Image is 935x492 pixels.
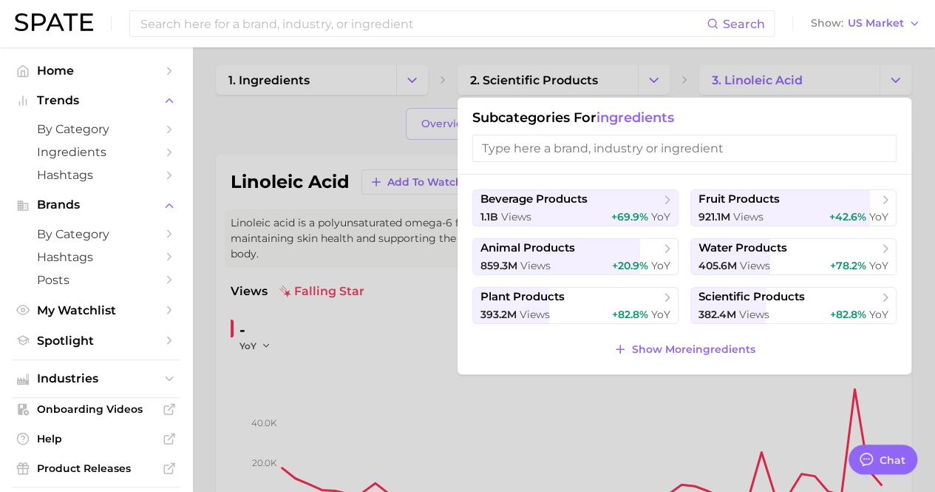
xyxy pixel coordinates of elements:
[12,398,180,420] a: Onboarding Videos
[12,269,180,292] a: Posts
[472,287,679,324] button: plant products393.2m views+82.8% YoY
[480,241,575,255] span: animal products
[12,428,180,450] a: Help
[612,259,648,272] span: +20.9%
[829,210,866,223] span: +42.6%
[37,227,155,241] span: by Category
[472,109,897,126] h1: Subcategories for
[739,308,769,321] span: views
[807,14,924,33] button: ShowUS Market
[869,308,888,321] span: YoY
[698,192,780,206] span: fruit products
[15,13,93,31] img: SPATE
[520,308,550,321] span: views
[472,189,679,226] button: beverage products1.1b views+69.9% YoY
[12,457,180,479] a: Product Releases
[596,109,674,126] span: ingredients
[651,308,670,321] span: YoY
[690,238,897,275] button: water products405.6m views+78.2% YoY
[698,241,787,255] span: water products
[12,90,180,112] button: Trends
[848,19,904,27] span: US Market
[12,368,180,390] button: Industries
[37,198,155,212] span: Brands
[698,210,730,223] span: 921.1m
[12,118,180,141] a: by Category
[480,308,517,321] span: 393.2m
[869,210,888,223] span: YoY
[698,290,805,304] span: scientific products
[37,122,155,136] span: by Category
[520,259,551,272] span: views
[480,192,588,206] span: beverage products
[830,259,866,272] span: +78.2%
[480,259,517,272] span: 859.3m
[869,259,888,272] span: YoY
[501,210,531,223] span: views
[632,343,755,356] span: Show More ingredients
[139,11,707,36] input: Search here for a brand, industry, or ingredient
[723,17,765,31] span: Search
[651,210,670,223] span: YoY
[830,308,866,321] span: +82.8%
[37,372,155,385] span: Industries
[37,145,155,159] span: Ingredients
[37,168,155,182] span: Hashtags
[12,141,180,164] a: Ingredients
[740,259,770,272] span: views
[480,210,498,223] span: 1.1b
[12,299,180,322] a: My Watchlist
[37,462,155,475] span: Product Releases
[37,303,155,317] span: My Watchlist
[651,259,670,272] span: YoY
[610,339,758,360] button: Show Moreingredients
[480,290,565,304] span: plant products
[690,189,897,226] button: fruit products921.1m views+42.6% YoY
[37,402,155,416] span: Onboarding Videos
[12,246,180,269] a: Hashtags
[37,250,155,264] span: Hashtags
[37,432,155,445] span: Help
[37,94,155,107] span: Trends
[12,164,180,186] a: Hashtags
[37,334,155,348] span: Spotlight
[37,64,155,78] span: Home
[690,287,897,324] button: scientific products382.4m views+82.8% YoY
[811,19,843,27] span: Show
[611,210,648,223] span: +69.9%
[12,194,180,216] button: Brands
[698,259,737,272] span: 405.6m
[12,59,180,82] a: Home
[612,308,648,321] span: +82.8%
[472,238,679,275] button: animal products859.3m views+20.9% YoY
[733,210,764,223] span: views
[12,223,180,246] a: by Category
[698,308,736,321] span: 382.4m
[37,273,155,287] span: Posts
[472,135,897,162] input: Type here a brand, industry or ingredient
[12,329,180,352] a: Spotlight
